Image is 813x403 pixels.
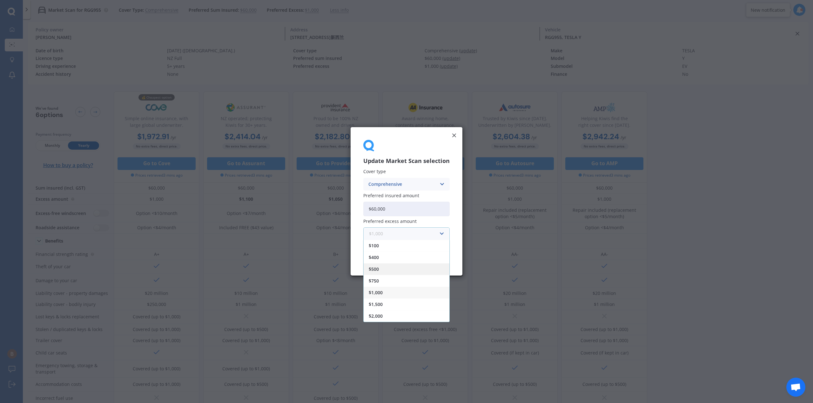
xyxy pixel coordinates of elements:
span: $750 [369,279,379,283]
span: $2,000 [369,314,383,319]
span: $100 [369,244,379,248]
div: Comprehensive [368,181,436,188]
div: Open chat [786,378,805,397]
input: Enter amount [363,202,450,216]
span: Preferred excess amount [363,218,417,224]
span: $500 [369,267,379,272]
span: Preferred insured amount [363,192,419,198]
span: $400 [369,256,379,260]
h3: Update Market Scan selection [363,158,450,165]
span: $1,500 [369,302,383,307]
span: $1,000 [369,291,383,295]
span: Cover type [363,169,386,175]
